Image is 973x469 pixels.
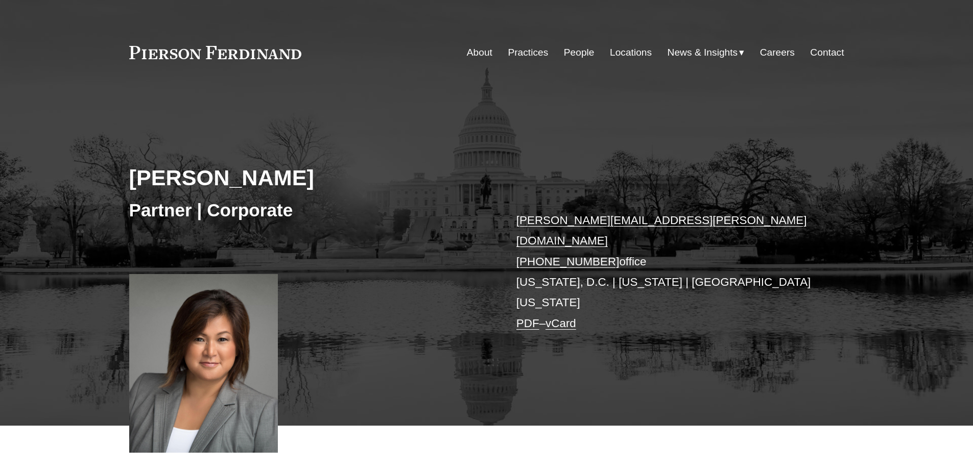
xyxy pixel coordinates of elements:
a: People [564,43,595,62]
a: [PHONE_NUMBER] [516,255,620,268]
span: News & Insights [668,44,738,62]
h2: [PERSON_NAME] [129,164,487,191]
h3: Partner | Corporate [129,199,487,221]
a: vCard [545,317,576,330]
a: Careers [760,43,795,62]
a: PDF [516,317,539,330]
a: Practices [508,43,548,62]
a: [PERSON_NAME][EMAIL_ADDRESS][PERSON_NAME][DOMAIN_NAME] [516,214,807,247]
p: office [US_STATE], D.C. | [US_STATE] | [GEOGRAPHIC_DATA][US_STATE] – [516,210,814,334]
a: Contact [810,43,844,62]
a: About [467,43,492,62]
a: folder dropdown [668,43,745,62]
a: Locations [610,43,652,62]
